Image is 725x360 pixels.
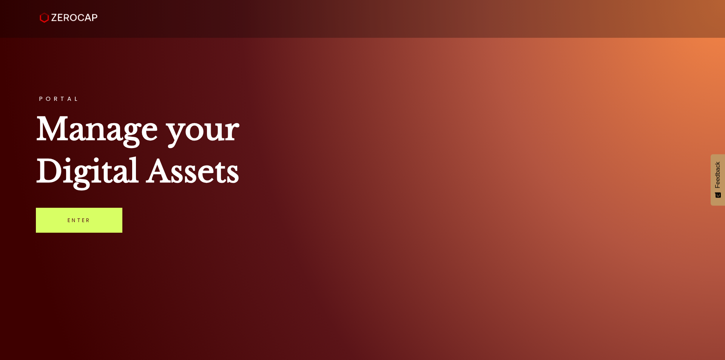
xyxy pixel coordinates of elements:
h1: Manage your Digital Assets [36,108,689,193]
h3: PORTAL [36,96,689,102]
a: Enter [36,208,122,233]
img: ZeroCap [40,12,97,23]
span: Feedback [714,162,721,188]
button: Feedback - Show survey [711,154,725,205]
